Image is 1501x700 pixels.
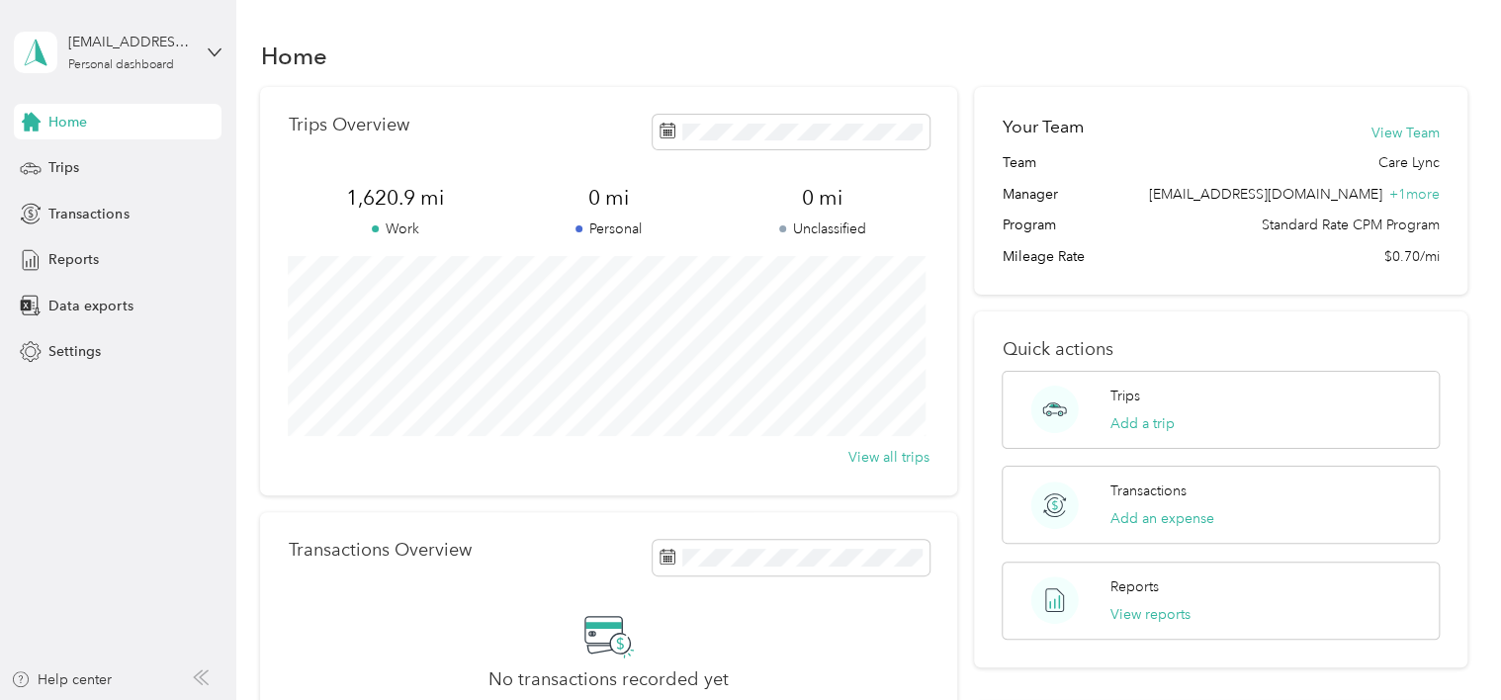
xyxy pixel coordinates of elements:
iframe: Everlance-gr Chat Button Frame [1390,589,1501,700]
span: 0 mi [716,184,929,212]
span: 0 mi [502,184,716,212]
span: Standard Rate CPM Program [1262,215,1440,235]
span: Reports [48,249,99,270]
span: Manager [1002,184,1057,205]
button: Add a trip [1110,413,1175,434]
p: Personal [502,219,716,239]
div: [EMAIL_ADDRESS][DOMAIN_NAME] [68,32,192,52]
span: + 1 more [1389,186,1440,203]
span: Team [1002,152,1035,173]
span: Home [48,112,87,132]
h2: No transactions recorded yet [488,669,729,690]
span: Program [1002,215,1055,235]
button: View all trips [848,447,929,468]
p: Reports [1110,576,1159,597]
span: Settings [48,341,101,362]
p: Transactions [1110,481,1187,501]
p: Quick actions [1002,339,1439,360]
h2: Your Team [1002,115,1083,139]
span: Care Lync [1378,152,1440,173]
p: Trips Overview [288,115,408,135]
p: Work [288,219,501,239]
div: Personal dashboard [68,59,174,71]
span: $0.70/mi [1384,246,1440,267]
span: 1,620.9 mi [288,184,501,212]
button: View reports [1110,604,1191,625]
span: Mileage Rate [1002,246,1084,267]
button: Help center [11,669,112,690]
span: Data exports [48,296,132,316]
p: Unclassified [716,219,929,239]
button: Add an expense [1110,508,1214,529]
span: [EMAIL_ADDRESS][DOMAIN_NAME] [1149,186,1382,203]
span: Trips [48,157,79,178]
h1: Home [260,45,326,66]
button: View Team [1371,123,1440,143]
span: Transactions [48,204,129,224]
p: Trips [1110,386,1140,406]
p: Transactions Overview [288,540,471,561]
